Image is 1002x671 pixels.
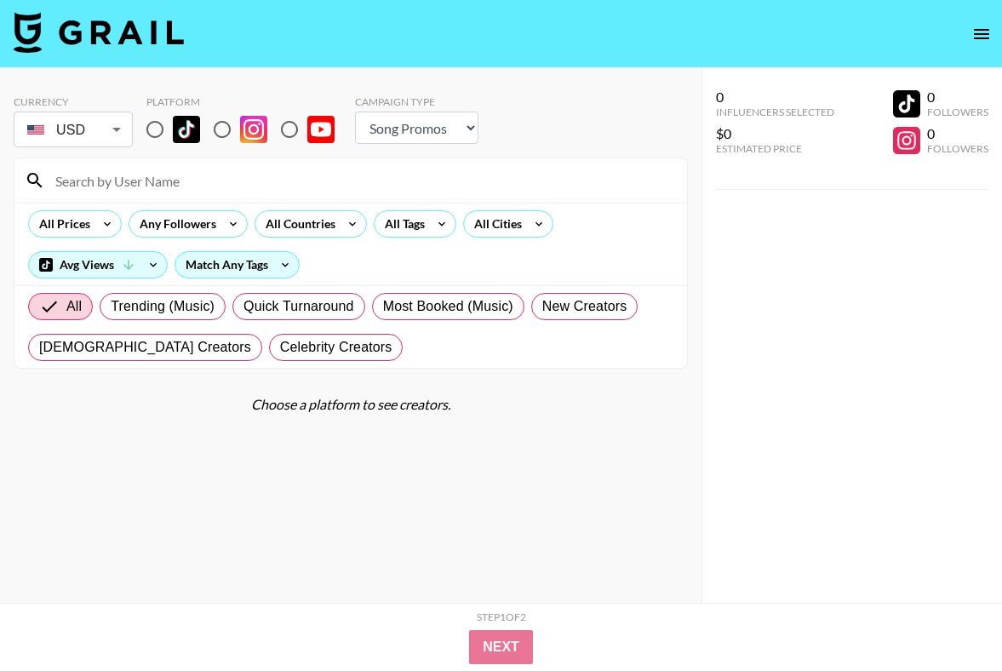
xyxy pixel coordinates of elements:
iframe: Drift Widget Chat Controller [917,586,982,651]
div: Estimated Price [716,142,834,155]
img: TikTok [173,116,200,143]
img: YouTube [307,116,335,143]
div: All Cities [464,211,525,237]
span: [DEMOGRAPHIC_DATA] Creators [39,337,251,358]
div: Influencers Selected [716,106,834,118]
div: All Prices [29,211,94,237]
div: Avg Views [29,252,167,278]
div: 0 [716,89,834,106]
img: Instagram [240,116,267,143]
div: Currency [14,95,133,108]
span: Most Booked (Music) [383,296,513,317]
div: Match Any Tags [175,252,299,278]
img: Grail Talent [14,12,184,53]
span: Quick Turnaround [243,296,354,317]
div: Any Followers [129,211,220,237]
input: Search by User Name [45,167,677,194]
div: Campaign Type [355,95,478,108]
div: USD [17,115,129,145]
button: Next [469,630,533,664]
div: 0 [927,125,988,142]
div: Followers [927,142,988,155]
div: Followers [927,106,988,118]
div: Platform [146,95,348,108]
div: Choose a platform to see creators. [14,396,688,413]
span: Celebrity Creators [280,337,392,358]
span: New Creators [542,296,627,317]
div: $0 [716,125,834,142]
button: open drawer [965,17,999,51]
div: All Countries [255,211,339,237]
div: All Tags [375,211,428,237]
div: 0 [927,89,988,106]
span: Trending (Music) [111,296,215,317]
div: Step 1 of 2 [477,611,526,623]
span: All [66,296,82,317]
